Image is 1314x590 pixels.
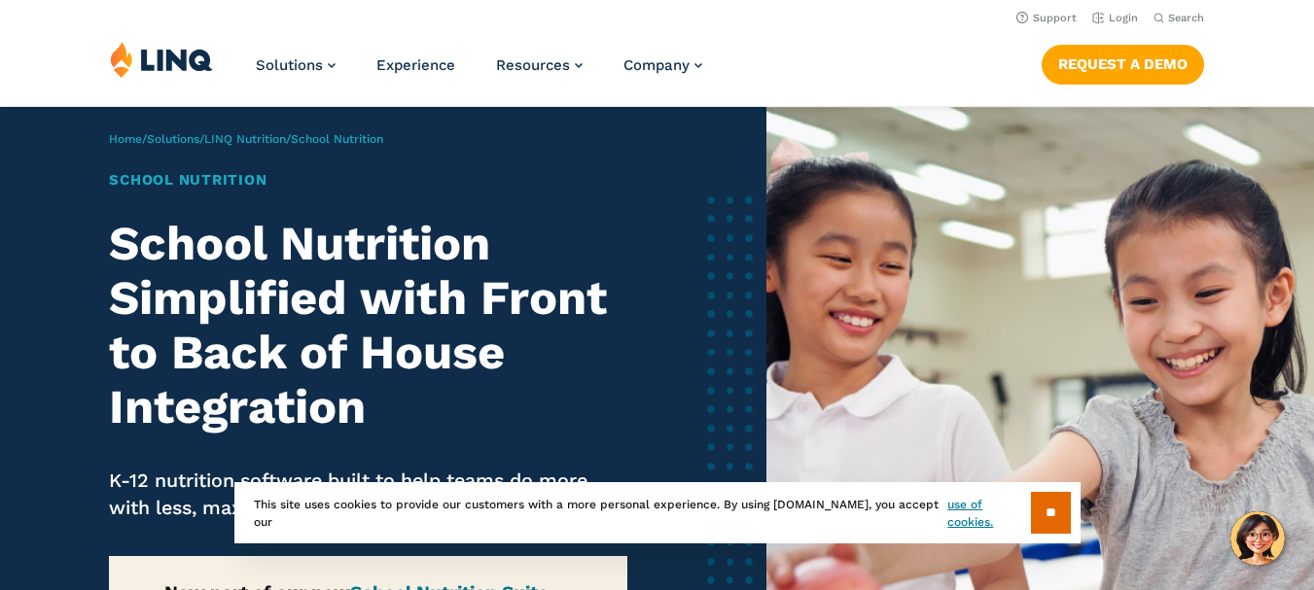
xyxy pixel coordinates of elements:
[147,132,199,146] a: Solutions
[234,482,1081,543] div: This site uses cookies to provide our customers with a more personal experience. By using [DOMAIN...
[947,496,1030,531] a: use of cookies.
[1092,12,1138,24] a: Login
[496,56,583,74] a: Resources
[109,169,626,191] h1: School Nutrition
[109,132,142,146] a: Home
[291,132,383,146] span: School Nutrition
[1016,12,1077,24] a: Support
[1042,45,1204,84] a: Request a Demo
[1042,41,1204,84] nav: Button Navigation
[623,56,702,74] a: Company
[376,56,455,74] a: Experience
[109,217,626,434] h2: School Nutrition Simplified with Front to Back of House Integration
[1168,12,1204,24] span: Search
[256,56,323,74] span: Solutions
[110,41,213,78] img: LINQ | K‑12 Software
[623,56,690,74] span: Company
[1154,11,1204,25] button: Open Search Bar
[256,41,702,105] nav: Primary Navigation
[204,132,286,146] a: LINQ Nutrition
[496,56,570,74] span: Resources
[109,132,383,146] span: / / /
[256,56,336,74] a: Solutions
[109,468,626,522] p: K-12 nutrition software built to help teams do more with less, maximize efficiency, and ensure co...
[1230,511,1285,566] button: Hello, have a question? Let’s chat.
